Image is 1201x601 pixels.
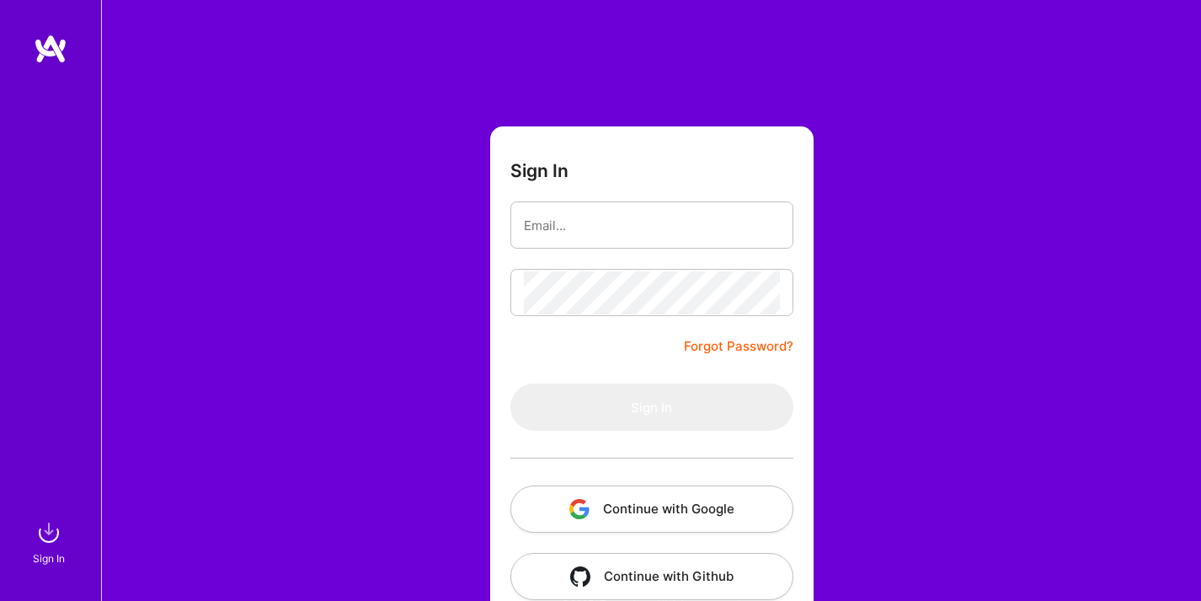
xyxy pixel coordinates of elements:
input: Email... [524,204,780,247]
a: sign inSign In [35,516,66,567]
img: icon [569,499,590,519]
h3: Sign In [510,160,568,181]
button: Continue with Google [510,486,793,533]
button: Sign In [510,384,793,431]
img: logo [34,34,67,64]
button: Continue with Github [510,553,793,600]
img: icon [570,566,590,587]
img: sign in [32,516,66,550]
a: Forgot Password? [684,336,793,357]
div: Sign In [33,550,65,567]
